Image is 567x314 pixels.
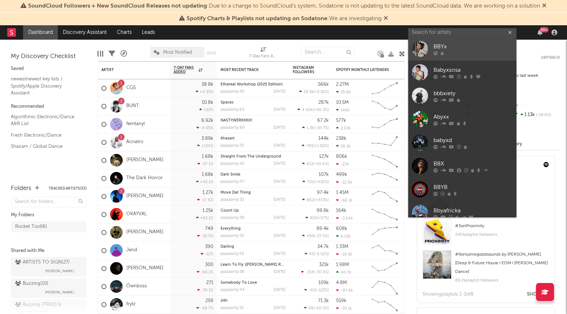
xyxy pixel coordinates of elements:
[310,216,317,220] span: 915
[336,126,351,131] div: 2.02k
[433,66,513,75] div: Babyxsosa
[221,101,234,105] a: Spaces
[336,82,349,87] div: 2.27M
[306,144,313,148] span: 785
[11,75,79,97] a: newestnewest key lists / Spotify/Apple Discovery Assistant
[11,52,87,61] div: My Discovery Checklist
[206,280,213,285] div: 271
[315,270,328,274] span: -30.5 %
[433,89,513,98] div: bbbxiety
[336,108,350,112] div: 146k
[126,283,147,289] a: Öwnboss
[58,25,112,40] a: Discovery Assistant
[336,280,347,285] div: 4.8M
[221,83,283,87] a: Ethereal Workshop (2025 Edition)
[319,154,329,159] div: 127k
[197,162,213,166] div: -57.1 %
[336,190,349,195] div: 1.45M
[318,82,329,87] div: 566k
[109,43,115,64] div: Filters
[455,222,549,230] div: # 3 on Proximity
[274,198,285,202] div: [DATE]
[417,216,554,250] a: #3onProximity245kplaylist followers
[368,79,401,97] svg: Chart title
[307,180,314,184] span: 710
[202,208,213,213] div: 1.25k
[408,154,516,178] a: BBX
[302,234,329,238] div: ( )
[317,226,329,231] div: 89.4k
[196,216,213,220] div: +65.1 %
[315,252,328,256] span: -9.52 %
[318,280,329,285] div: 109k
[126,139,143,145] a: Acnatro
[202,100,213,105] div: 10.8k
[197,288,213,292] div: -39.1 %
[336,216,353,221] div: -3.64k
[207,51,216,55] button: Save
[318,136,329,141] div: 144k
[336,262,349,267] div: 1.98M
[11,247,87,255] div: Shared with Me
[368,133,401,151] svg: Chart title
[221,209,285,213] div: Count Up
[221,299,228,303] a: 24h
[368,224,401,242] svg: Chart title
[274,90,285,94] div: [DATE]
[137,25,160,40] a: Leads
[221,191,285,195] div: Move Dat Thing
[201,118,213,123] div: 6.92k
[126,265,163,271] a: [PERSON_NAME]
[318,216,328,220] span: +57 %
[112,25,137,40] a: Charts
[196,180,213,184] div: +42.1 %
[317,190,329,195] div: 97.4k
[433,207,513,215] div: Bbyafricka
[297,107,329,112] div: ( )
[274,270,285,274] div: [DATE]
[221,137,235,141] a: Khesert
[299,89,329,94] div: ( )
[408,201,516,225] a: Bbyafricka
[309,252,314,256] span: 95
[336,252,352,257] div: -19.3k
[408,84,516,107] a: bbbxiety
[540,27,549,32] div: 99 +
[221,299,285,303] div: 24h
[433,43,513,51] div: BBYx
[196,125,213,130] div: -4.05 %
[11,131,79,139] a: Fresh Electronic/Dance
[221,281,257,285] a: Somebody To Love
[221,198,244,202] div: popularity: 32
[336,90,351,94] div: 35.8k
[384,16,388,22] span: Dismiss
[197,270,213,274] div: -66.1 %
[201,82,213,87] div: 38.8k
[11,197,87,207] input: Search for folders...
[317,288,328,292] span: -123 %
[187,16,381,22] span: : We are investigating
[314,108,328,112] span: +46.3 %
[221,209,239,213] a: Count Up
[126,103,140,109] a: BUNT.
[23,25,58,40] a: Dashboard
[368,242,401,260] svg: Chart title
[274,126,285,130] div: [DATE]
[205,226,213,231] div: 749
[205,244,213,249] div: 390
[305,252,329,256] div: ( )
[221,270,244,274] div: popularity: 38
[336,180,352,185] div: -12.6k
[314,144,328,148] span: +1.82 %
[11,211,87,220] div: My Folders
[306,270,314,274] span: -154
[408,28,516,37] input: Search for artists
[221,162,244,166] div: popularity: 42
[302,180,329,184] div: ( )
[11,257,87,277] a: ARTISTS TO SIGN(27)[PERSON_NAME]
[11,113,79,128] a: Algorithmic Electronic/Dance A&R List
[101,68,156,72] div: Artist
[336,154,347,159] div: 806k
[307,162,313,166] span: 812
[221,245,234,249] a: Darling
